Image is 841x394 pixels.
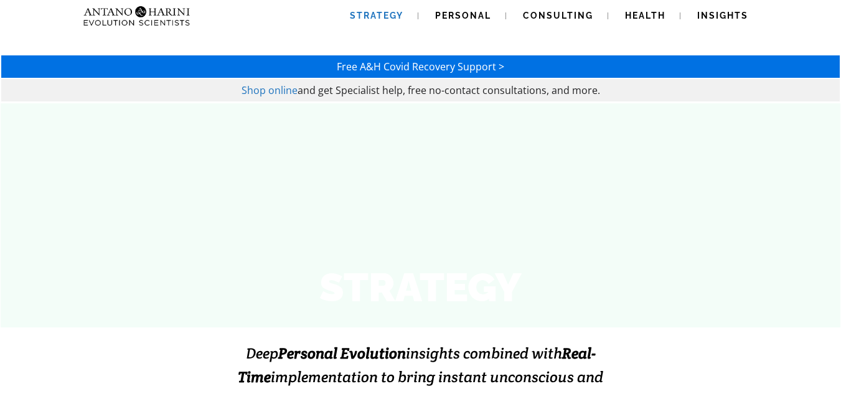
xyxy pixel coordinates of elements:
a: Free A&H Covid Recovery Support > [337,60,504,73]
span: Health [625,11,665,21]
strong: STRATEGY [319,264,522,311]
span: and get Specialist help, free no-contact consultations, and more. [298,83,600,97]
a: Shop online [242,83,298,97]
span: Personal [435,11,491,21]
span: Strategy [350,11,403,21]
span: Insights [697,11,748,21]
strong: Personal Evolution [278,344,406,363]
span: Consulting [523,11,593,21]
